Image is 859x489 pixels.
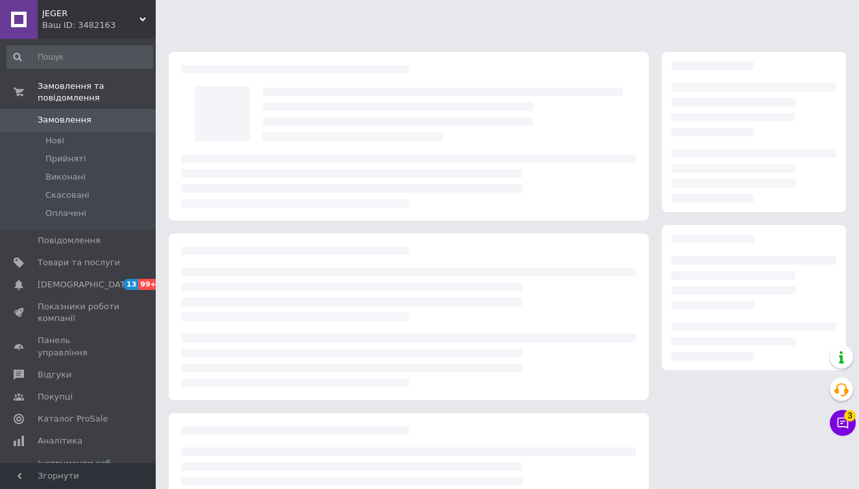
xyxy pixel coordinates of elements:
[38,301,120,324] span: Показники роботи компанії
[42,8,139,19] span: JEGER
[38,257,120,268] span: Товари та послуги
[38,279,134,291] span: [DEMOGRAPHIC_DATA]
[38,435,82,447] span: Аналітика
[38,458,120,481] span: Інструменти веб-майстра та SEO
[38,391,73,403] span: Покупці
[42,19,156,31] div: Ваш ID: 3482163
[38,114,91,126] span: Замовлення
[38,369,71,381] span: Відгуки
[844,407,856,418] span: 3
[45,208,86,219] span: Оплачені
[38,235,101,246] span: Повідомлення
[6,45,153,69] input: Пошук
[45,153,86,165] span: Прийняті
[45,189,90,201] span: Скасовані
[45,171,86,183] span: Виконані
[38,335,120,358] span: Панель управління
[123,279,138,290] span: 13
[38,80,156,104] span: Замовлення та повідомлення
[830,410,856,436] button: Чат з покупцем3
[45,135,64,147] span: Нові
[38,413,108,425] span: Каталог ProSale
[138,279,160,290] span: 99+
